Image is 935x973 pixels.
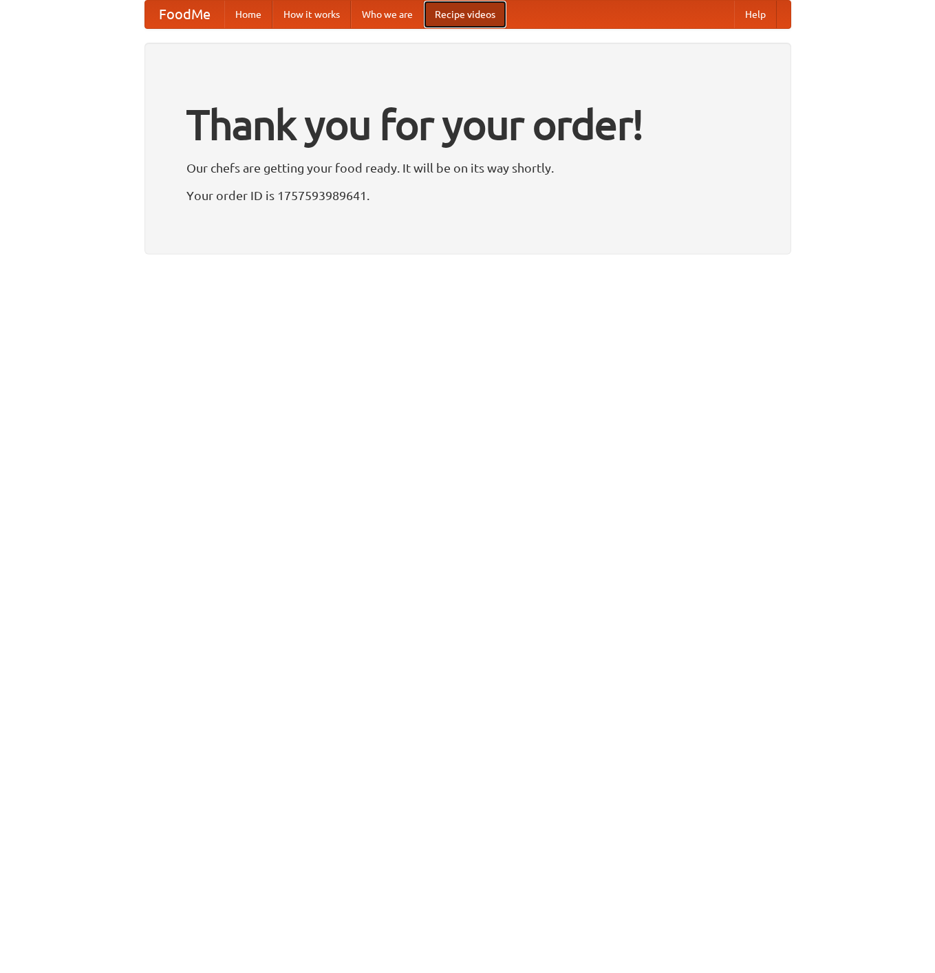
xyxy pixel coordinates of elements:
[186,157,749,178] p: Our chefs are getting your food ready. It will be on its way shortly.
[186,91,749,157] h1: Thank you for your order!
[224,1,272,28] a: Home
[424,1,506,28] a: Recipe videos
[145,1,224,28] a: FoodMe
[186,185,749,206] p: Your order ID is 1757593989641.
[351,1,424,28] a: Who we are
[272,1,351,28] a: How it works
[734,1,777,28] a: Help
